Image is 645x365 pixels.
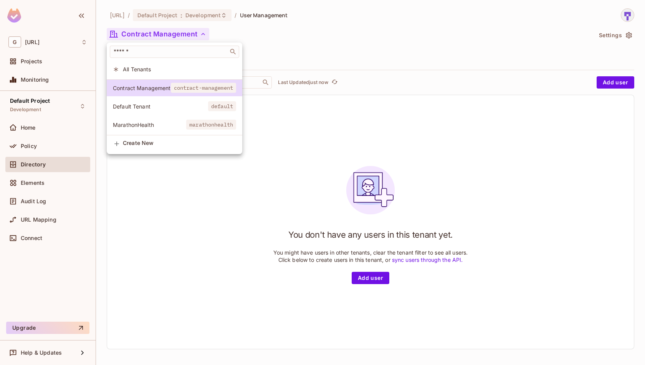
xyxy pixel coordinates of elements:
span: MarathonHealth [113,121,186,128]
span: marathonhealth [186,120,236,130]
span: contract-management [171,83,237,93]
span: default [208,101,236,111]
span: All Tenants [123,66,236,73]
div: Show only users with a role in this tenant: MarathonHealth [107,117,242,133]
div: Show only users with a role in this tenant: Contract Management [107,80,242,96]
div: Show only users with a role in this tenant: Default Tenant [107,98,242,115]
span: Default Tenant [113,103,208,110]
span: Create New [123,140,236,146]
span: Contract Management [113,84,171,92]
